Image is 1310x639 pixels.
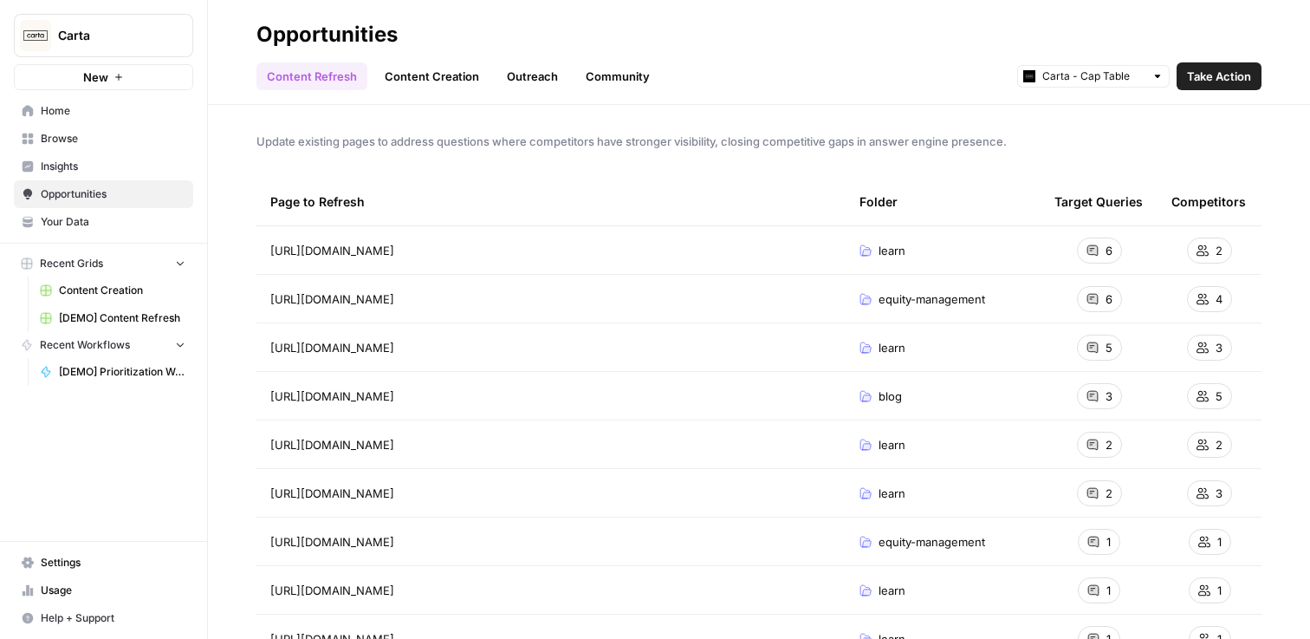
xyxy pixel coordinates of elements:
[270,290,394,308] span: [URL][DOMAIN_NAME]
[256,133,1261,150] span: Update existing pages to address questions where competitors have stronger visibility, closing co...
[14,251,193,277] button: Recent Grids
[1106,582,1111,599] span: 1
[879,388,902,405] span: blog
[41,214,185,230] span: Your Data
[1106,485,1112,502] span: 2
[40,337,130,353] span: Recent Workflows
[575,62,660,90] a: Community
[83,68,108,86] span: New
[41,186,185,202] span: Opportunities
[1216,242,1222,259] span: 2
[270,178,832,225] div: Page to Refresh
[270,485,394,502] span: [URL][DOMAIN_NAME]
[14,97,193,125] a: Home
[270,388,394,405] span: [URL][DOMAIN_NAME]
[1216,339,1222,356] span: 3
[14,180,193,208] a: Opportunities
[374,62,490,90] a: Content Creation
[879,436,905,453] span: learn
[496,62,568,90] a: Outreach
[1187,68,1251,85] span: Take Action
[14,125,193,153] a: Browse
[879,290,985,308] span: equity-management
[1106,436,1112,453] span: 2
[879,485,905,502] span: learn
[270,242,394,259] span: [URL][DOMAIN_NAME]
[41,555,185,571] span: Settings
[14,64,193,90] button: New
[14,577,193,604] a: Usage
[41,583,185,598] span: Usage
[14,14,193,57] button: Workspace: Carta
[1106,533,1111,551] span: 1
[270,582,394,599] span: [URL][DOMAIN_NAME]
[1171,178,1246,225] div: Competitors
[41,103,185,119] span: Home
[879,242,905,259] span: learn
[256,21,398,49] div: Opportunities
[32,304,193,332] a: [DEMO] Content Refresh
[14,549,193,577] a: Settings
[1216,436,1222,453] span: 2
[1106,290,1112,308] span: 6
[1054,178,1143,225] div: Target Queries
[1217,582,1222,599] span: 1
[1216,290,1222,308] span: 4
[1106,339,1112,356] span: 5
[1216,388,1222,405] span: 5
[1217,533,1222,551] span: 1
[270,533,394,551] span: [URL][DOMAIN_NAME]
[1106,388,1112,405] span: 3
[20,20,51,51] img: Carta Logo
[270,436,394,453] span: [URL][DOMAIN_NAME]
[41,159,185,174] span: Insights
[14,604,193,632] button: Help + Support
[1106,242,1112,259] span: 6
[1042,68,1145,85] input: Carta - Cap Table
[59,364,185,380] span: [DEMO] Prioritization Workflow for creation
[58,27,163,44] span: Carta
[41,131,185,147] span: Browse
[256,62,367,90] a: Content Refresh
[32,358,193,386] a: [DEMO] Prioritization Workflow for creation
[859,178,898,225] div: Folder
[32,277,193,304] a: Content Creation
[41,610,185,626] span: Help + Support
[14,332,193,358] button: Recent Workflows
[270,339,394,356] span: [URL][DOMAIN_NAME]
[40,256,103,271] span: Recent Grids
[879,339,905,356] span: learn
[59,310,185,326] span: [DEMO] Content Refresh
[879,533,985,551] span: equity-management
[59,283,185,298] span: Content Creation
[14,208,193,236] a: Your Data
[879,582,905,599] span: learn
[1177,62,1261,90] button: Take Action
[1216,485,1222,502] span: 3
[14,153,193,180] a: Insights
